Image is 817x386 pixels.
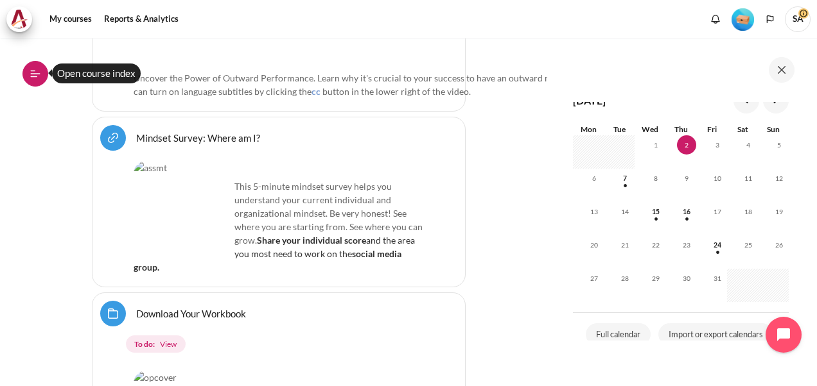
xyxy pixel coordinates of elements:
a: Level #1 [726,7,759,31]
span: 23 [677,235,696,255]
a: Download Your Workbook [136,307,246,319]
span: 12 [769,169,789,188]
span: 8 [646,169,665,188]
span: Thu [674,124,688,134]
span: View [160,339,177,350]
span: 17 [708,202,727,221]
span: 4 [739,135,758,155]
span: 18 [739,202,758,221]
a: Wednesday, 15 October events [646,208,665,215]
span: Sun [767,124,780,134]
button: Languages [760,10,780,29]
span: 28 [615,269,635,288]
span: 29 [646,269,665,288]
p: This 5-minute mindset survey helps you understand your current individual and organizational mind... [134,180,424,274]
a: Tuesday, 7 October events [615,174,635,182]
a: Mindset Survey: Where am I? [136,131,260,144]
strong: Share your individual score [257,235,366,246]
img: assmt [134,161,230,257]
span: Tue [613,124,626,134]
a: Friday, 24 October events [708,241,727,249]
span: 15 [646,202,665,221]
span: 16 [677,202,696,221]
div: Show notification window with no new notifications [706,10,725,29]
a: Full calendar [586,323,651,346]
span: Mon [581,124,597,134]
span: 22 [646,235,665,255]
span: 25 [739,235,758,255]
a: Reports & Analytics [100,6,183,32]
span: 9 [677,169,696,188]
span: 1 [646,135,665,155]
span: 6 [584,169,604,188]
span: Wed [642,124,658,134]
span: 31 [708,269,727,288]
span: 11 [739,169,758,188]
span: and the area you most need to work o [134,235,415,273]
div: Open course index [52,63,141,83]
img: Architeck [10,10,28,29]
span: 14 [615,202,635,221]
td: Today [665,135,696,169]
span: 13 [584,202,604,221]
span: Sat [737,124,748,134]
a: Import or export calendars [658,323,773,346]
span: 20 [584,235,604,255]
span: 24 [708,235,727,255]
div: Completion requirements for Download Your Workbook [126,333,437,356]
a: My courses [45,6,96,32]
span: cc [312,86,321,97]
span: 19 [769,202,789,221]
a: Architeck Architeck [6,6,39,32]
span: 26 [769,235,789,255]
span: 2 [677,135,696,155]
span: 27 [584,269,604,288]
span: button in the lower right of the video. [322,86,471,97]
strong: social media group. [134,248,401,273]
span: 3 [708,135,727,155]
span: 7 [615,169,635,188]
div: Level #1 [732,7,754,31]
span: 21 [615,235,635,255]
span: SA [785,6,811,32]
img: Level #1 [732,8,754,31]
span: n the [134,248,401,273]
span: 10 [708,169,727,188]
strong: To do: [134,339,155,350]
span: 30 [677,269,696,288]
a: User menu [785,6,811,32]
span: Fri [707,124,717,134]
span: 5 [769,135,789,155]
a: Thursday, 16 October events [677,208,696,215]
